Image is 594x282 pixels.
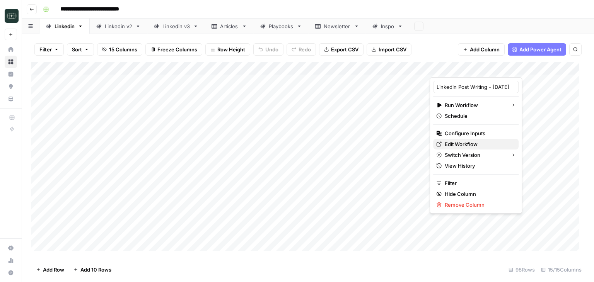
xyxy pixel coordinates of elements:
[157,46,197,53] span: Freeze Columns
[5,80,17,93] a: Opportunities
[69,263,116,276] button: Add 10 Rows
[205,19,254,34] a: Articles
[505,263,538,276] div: 98 Rows
[205,43,250,56] button: Row Height
[508,43,566,56] button: Add Power Agent
[5,56,17,68] a: Browse
[367,43,411,56] button: Import CSV
[538,263,585,276] div: 15/15 Columns
[445,190,512,198] span: Hide Column
[217,46,245,53] span: Row Height
[5,254,17,267] a: Usage
[324,22,351,30] div: Newsletter
[147,19,205,34] a: Linkedin v3
[458,43,505,56] button: Add Column
[39,46,52,53] span: Filter
[445,162,512,170] span: View History
[445,201,512,209] span: Remove Column
[105,22,132,30] div: Linkedin v2
[55,22,75,30] div: Linkedin
[253,43,283,56] button: Undo
[5,9,19,23] img: Catalyst Logo
[67,43,94,56] button: Sort
[299,46,311,53] span: Redo
[90,19,147,34] a: Linkedin v2
[5,43,17,56] a: Home
[470,46,500,53] span: Add Column
[5,93,17,105] a: Your Data
[287,43,316,56] button: Redo
[5,267,17,279] button: Help + Support
[269,22,294,30] div: Playbooks
[5,242,17,254] a: Settings
[445,179,512,187] span: Filter
[254,19,309,34] a: Playbooks
[34,43,64,56] button: Filter
[445,112,512,120] span: Schedule
[381,22,394,30] div: Inspo
[265,46,278,53] span: Undo
[445,101,505,109] span: Run Workflow
[445,140,512,148] span: Edit Workflow
[145,43,202,56] button: Freeze Columns
[162,22,190,30] div: Linkedin v3
[331,46,358,53] span: Export CSV
[5,6,17,25] button: Workspace: Catalyst
[366,19,410,34] a: Inspo
[43,266,64,274] span: Add Row
[80,266,111,274] span: Add 10 Rows
[109,46,137,53] span: 15 Columns
[5,68,17,80] a: Insights
[72,46,82,53] span: Sort
[445,129,512,137] span: Configure Inputs
[319,43,364,56] button: Export CSV
[39,19,90,34] a: Linkedin
[445,151,505,159] span: Switch Version
[519,46,562,53] span: Add Power Agent
[309,19,366,34] a: Newsletter
[379,46,406,53] span: Import CSV
[220,22,239,30] div: Articles
[31,263,69,276] button: Add Row
[97,43,142,56] button: 15 Columns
